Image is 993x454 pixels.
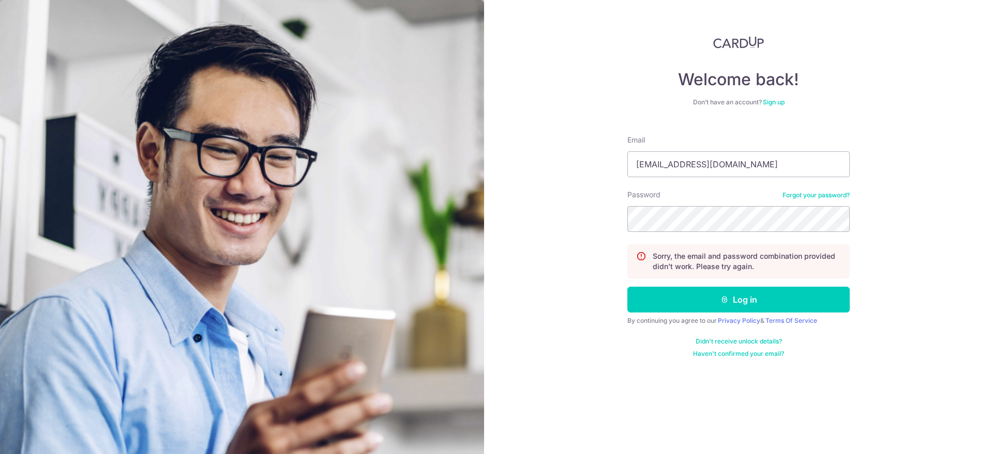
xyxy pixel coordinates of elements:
[627,317,850,325] div: By continuing you agree to our &
[627,287,850,312] button: Log in
[765,317,817,324] a: Terms Of Service
[627,190,660,200] label: Password
[627,98,850,106] div: Don’t have an account?
[693,350,784,358] a: Haven't confirmed your email?
[627,69,850,90] h4: Welcome back!
[783,191,850,199] a: Forgot your password?
[718,317,760,324] a: Privacy Policy
[713,36,764,49] img: CardUp Logo
[627,135,645,145] label: Email
[653,251,841,272] p: Sorry, the email and password combination provided didn't work. Please try again.
[763,98,785,106] a: Sign up
[696,337,782,346] a: Didn't receive unlock details?
[627,151,850,177] input: Enter your Email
